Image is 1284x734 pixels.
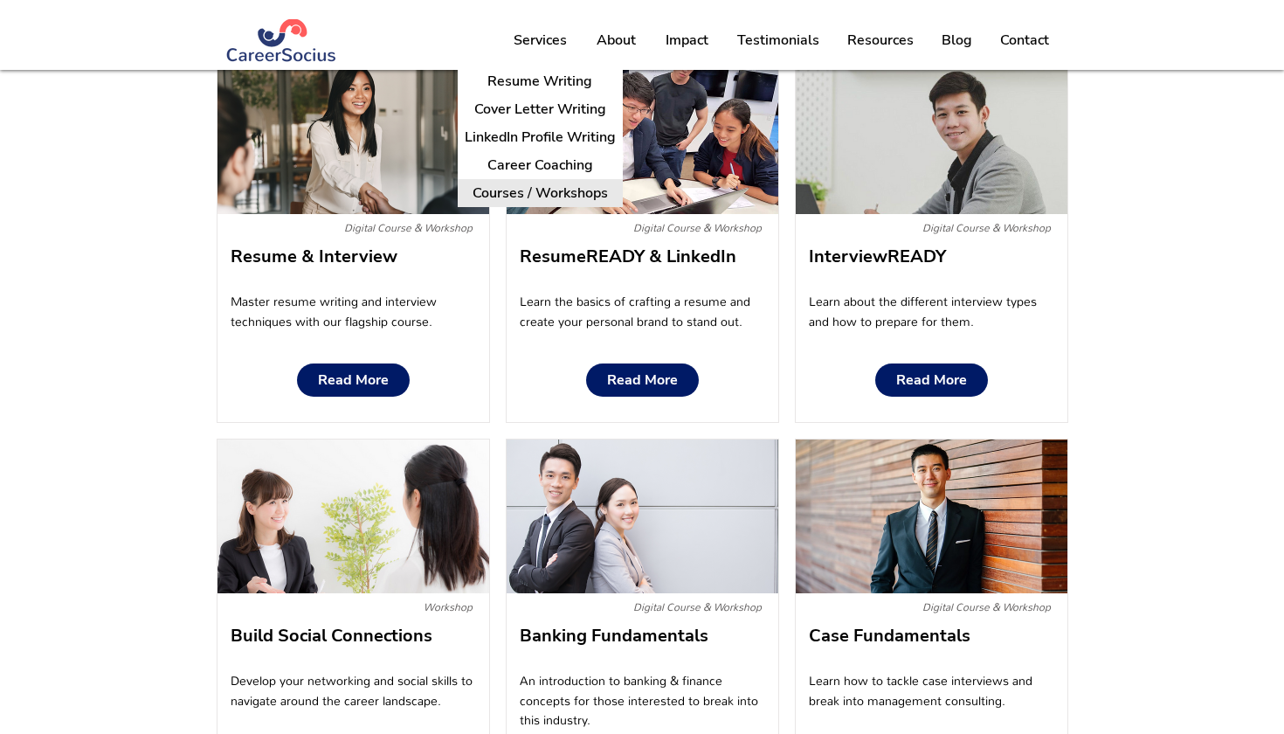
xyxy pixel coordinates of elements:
[588,18,645,62] p: About
[480,68,599,95] p: Resume Writing
[499,18,1063,62] nav: Site
[809,294,1037,329] span: Learn about the different interview types and how to prepare for them.
[657,18,717,62] p: Impact
[231,294,437,329] span: Master resume writing and interview techniques with our flagship course.
[581,18,650,62] a: About
[520,673,758,728] span: An introduction to banking & finance concepts for those interested to break into this industry.
[520,624,708,647] span: Banking Fundamentals
[809,624,970,647] span: Case Fundamentals
[458,151,623,179] a: Career Coaching
[985,18,1063,62] a: Contact
[467,96,613,123] p: Cover Letter Writing
[809,673,1032,708] span: Learn how to tackle case interviews and break into management consulting.
[723,18,832,62] a: Testimonials
[458,179,623,207] a: Courses / Workshops
[922,221,1051,235] span: Digital Course & Workshop
[424,600,473,614] span: Workshop
[991,18,1058,62] p: Contact
[633,221,762,235] span: Digital Course & Workshop
[458,124,623,151] p: LinkedIn Profile Writing
[933,18,981,62] p: Blog
[231,245,397,268] span: Resume & Interview
[505,18,576,62] p: Services
[896,372,967,389] span: Read More
[318,372,389,389] span: Read More
[225,19,338,62] img: Logo Blue (#283972) png.png
[231,624,432,647] span: Build Social Connections
[458,95,623,123] a: Cover Letter Writing
[832,18,927,62] a: Resources
[927,18,985,62] a: Blog
[520,245,736,268] span: ResumeREADY & LinkedIn
[344,221,473,235] span: Digital Course & Workshop
[520,294,750,329] span: Learn the basics of crafting a resume and create your personal brand to stand out.
[809,245,946,268] span: InterviewREADY
[458,68,623,95] a: Resume Writing
[458,123,623,151] a: LinkedIn Profile Writing
[839,18,922,62] p: Resources
[607,372,678,389] span: Read More
[728,18,828,62] p: Testimonials
[466,180,615,207] p: Courses / Workshops
[499,18,581,62] a: Services
[480,152,600,179] p: Career Coaching
[875,364,988,397] a: Read More
[297,364,410,397] a: Read More
[586,364,699,397] a: Read More
[231,673,473,708] span: Develop your networking and social skills to navigate around the career landscape.
[922,600,1051,614] span: Digital Course & Workshop
[650,18,723,62] a: Impact
[633,600,762,614] span: Digital Course & Workshop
